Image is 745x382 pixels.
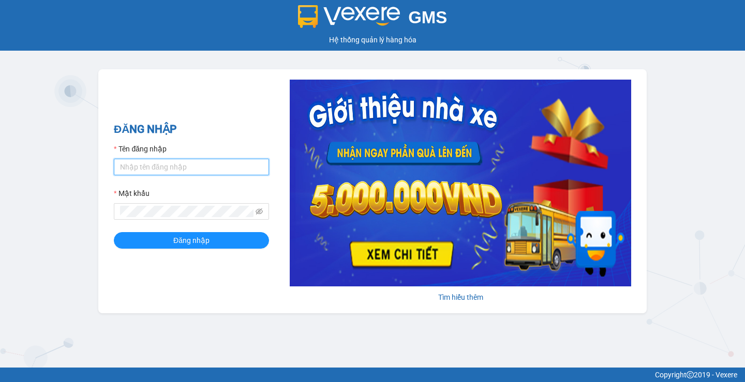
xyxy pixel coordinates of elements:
[290,80,631,286] img: banner-0
[256,208,263,215] span: eye-invisible
[114,159,269,175] input: Tên đăng nhập
[298,5,400,28] img: logo 2
[114,143,167,155] label: Tên đăng nhập
[114,232,269,249] button: Đăng nhập
[8,369,737,380] div: Copyright 2019 - Vexere
[120,206,254,217] input: Mật khẩu
[290,292,631,303] div: Tìm hiểu thêm
[114,121,269,138] h2: ĐĂNG NHẬP
[114,188,150,199] label: Mật khẩu
[173,235,210,246] span: Đăng nhập
[298,16,448,24] a: GMS
[3,34,742,45] div: Hệ thống quản lý hàng hóa
[408,8,447,27] span: GMS
[687,371,694,378] span: copyright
